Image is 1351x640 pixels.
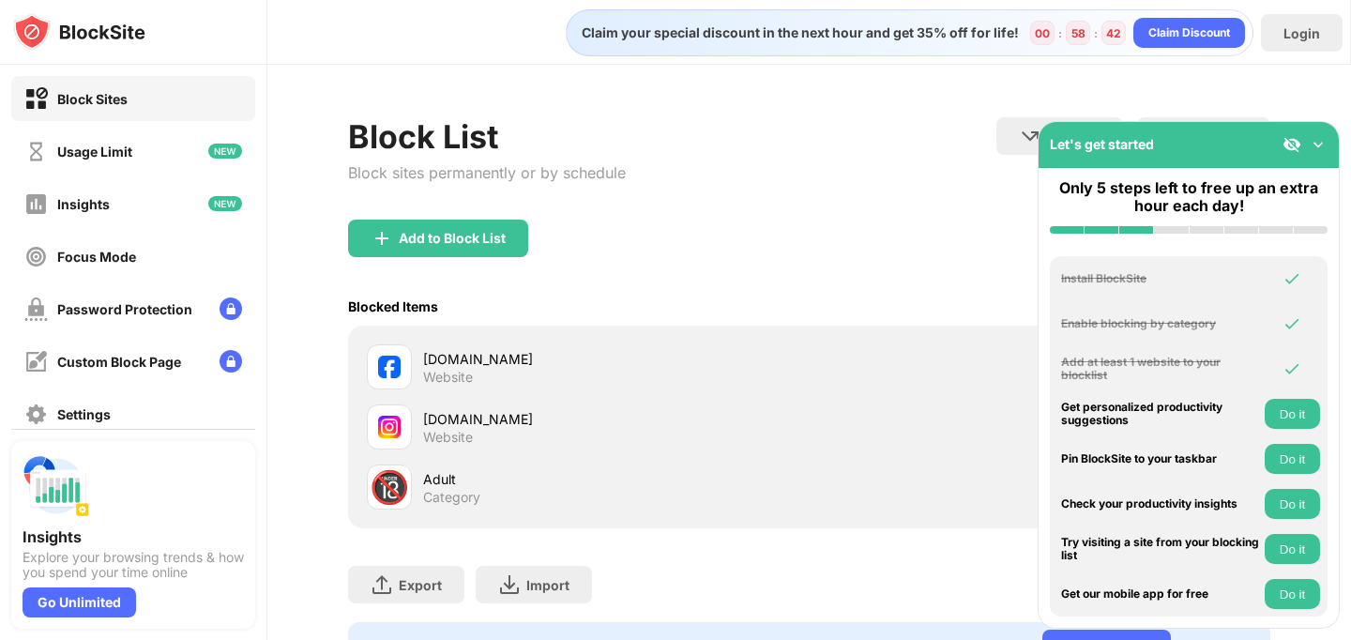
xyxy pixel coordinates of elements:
img: push-insights.svg [23,452,90,520]
div: Settings [57,406,111,422]
button: Do it [1265,489,1320,519]
img: favicons [378,356,401,378]
div: Insights [23,527,244,546]
div: Get personalized productivity suggestions [1061,401,1260,428]
div: [DOMAIN_NAME] [423,349,809,369]
div: Password Protection [57,301,192,317]
img: insights-off.svg [24,192,48,216]
div: Add at least 1 website to your blocklist [1061,356,1260,383]
div: Login [1283,25,1320,41]
img: omni-check.svg [1283,269,1301,288]
img: omni-setup-toggle.svg [1309,135,1328,154]
div: Import [526,577,569,593]
div: Block List [348,117,626,156]
img: favicons [378,416,401,438]
div: Usage Limit [57,144,132,160]
div: Get our mobile app for free [1061,587,1260,601]
img: eye-not-visible.svg [1283,135,1301,154]
div: Custom Block Page [57,354,181,370]
div: Pin BlockSite to your taskbar [1061,452,1260,465]
img: time-usage-off.svg [24,140,48,163]
button: Do it [1265,444,1320,474]
div: Explore your browsing trends & how you spend your time online [23,550,244,580]
div: Website [423,429,473,446]
div: Blocked Items [348,298,438,314]
div: Check your productivity insights [1061,497,1260,510]
img: omni-check.svg [1283,314,1301,333]
img: new-icon.svg [208,196,242,211]
img: new-icon.svg [208,144,242,159]
div: [DOMAIN_NAME] [423,409,809,429]
button: Do it [1265,534,1320,564]
div: : [1090,23,1101,44]
img: customize-block-page-off.svg [24,350,48,373]
img: logo-blocksite.svg [13,13,145,51]
div: : [1055,23,1066,44]
img: omni-check.svg [1283,359,1301,378]
img: focus-off.svg [24,245,48,268]
div: Add to Block List [399,231,506,246]
div: Enable blocking by category [1061,317,1260,330]
div: Only 5 steps left to free up an extra hour each day! [1050,179,1328,215]
div: 58 [1071,26,1085,40]
div: Export [399,577,442,593]
div: 00 [1035,26,1050,40]
img: block-on.svg [24,87,48,111]
div: Category [423,489,480,506]
div: Block sites permanently or by schedule [348,163,626,182]
img: lock-menu.svg [220,297,242,320]
div: Website [423,369,473,386]
button: Do it [1265,399,1320,429]
div: Adult [423,469,809,489]
div: Block Sites [57,91,128,107]
button: Do it [1265,579,1320,609]
div: 42 [1106,26,1121,40]
div: Claim Discount [1148,23,1230,42]
div: Focus Mode [57,249,136,265]
div: 🔞 [370,468,409,507]
img: lock-menu.svg [220,350,242,373]
img: settings-off.svg [24,403,48,426]
div: Let's get started [1050,136,1154,152]
div: Install BlockSite [1061,272,1260,285]
div: Insights [57,196,110,212]
div: Go Unlimited [23,587,136,617]
img: password-protection-off.svg [24,297,48,321]
div: Try visiting a site from your blocking list [1061,536,1260,563]
div: Claim your special discount in the next hour and get 35% off for life! [570,24,1019,41]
